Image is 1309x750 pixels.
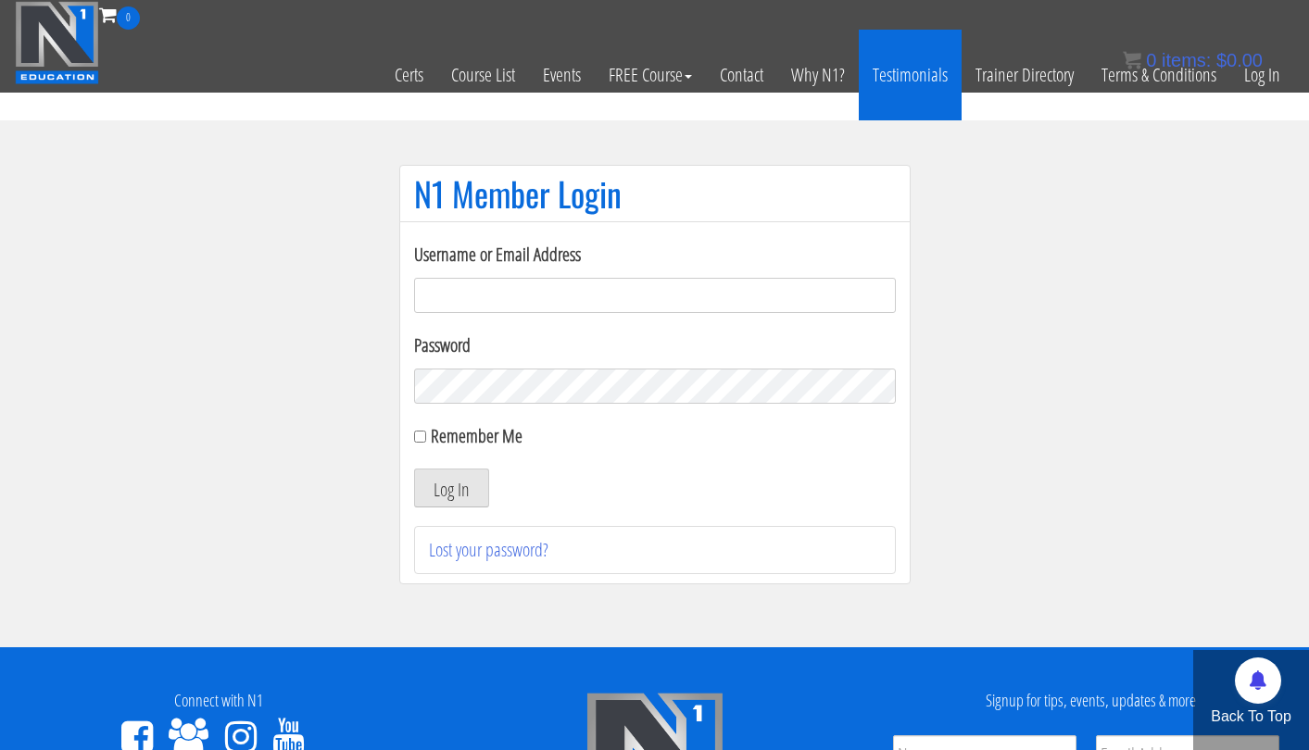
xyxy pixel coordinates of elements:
[414,241,896,269] label: Username or Email Address
[777,30,859,120] a: Why N1?
[15,1,99,84] img: n1-education
[414,469,489,507] button: Log In
[1230,30,1294,120] a: Log In
[1146,50,1156,70] span: 0
[859,30,962,120] a: Testimonials
[529,30,595,120] a: Events
[1123,50,1263,70] a: 0 items: $0.00
[706,30,777,120] a: Contact
[887,692,1295,710] h4: Signup for tips, events, updates & more
[595,30,706,120] a: FREE Course
[14,692,422,710] h4: Connect with N1
[431,423,522,448] label: Remember Me
[99,2,140,27] a: 0
[414,175,896,212] h1: N1 Member Login
[1193,706,1309,728] p: Back To Top
[1162,50,1211,70] span: items:
[962,30,1088,120] a: Trainer Directory
[1216,50,1263,70] bdi: 0.00
[414,331,896,359] label: Password
[1216,50,1227,70] span: $
[381,30,437,120] a: Certs
[429,537,548,562] a: Lost your password?
[437,30,529,120] a: Course List
[1123,51,1141,69] img: icon11.png
[1088,30,1230,120] a: Terms & Conditions
[117,6,140,30] span: 0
